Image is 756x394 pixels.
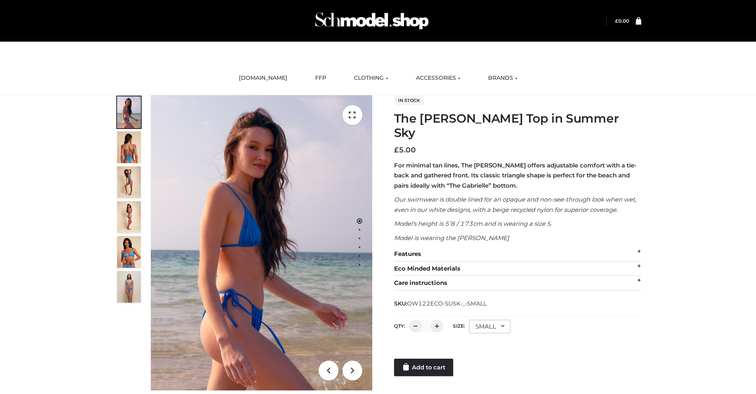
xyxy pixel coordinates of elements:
[312,5,431,37] img: Schmodel Admin 964
[233,69,293,87] a: [DOMAIN_NAME]
[615,18,618,24] span: £
[151,95,372,390] img: 1.Alex-top_SS-1_4464b1e7-c2c9-4e4b-a62c-58381cd673c0 (1)
[117,236,141,268] img: 2.Alex-top_CN-1-1-2.jpg
[615,18,629,24] bdi: 0.00
[394,161,637,189] strong: For minimal tan lines, The [PERSON_NAME] offers adjustable comfort with a tie-back and gathered f...
[117,131,141,163] img: 5.Alex-top_CN-1-1_1-1.jpg
[348,69,394,87] a: CLOTHING
[394,276,641,290] div: Care instructions
[309,69,332,87] a: FFP
[394,146,399,154] span: £
[394,111,641,140] h1: The [PERSON_NAME] Top in Summer Sky
[394,234,509,242] em: Model is wearing the [PERSON_NAME]
[615,18,629,24] a: £0.00
[117,96,141,128] img: 1.Alex-top_SS-1_4464b1e7-c2c9-4e4b-a62c-58381cd673c0-1.jpg
[117,166,141,198] img: 4.Alex-top_CN-1-1-2.jpg
[394,323,405,329] label: QTY:
[394,261,641,276] div: Eco Minded Materials
[469,320,510,333] div: SMALL
[394,220,552,227] em: Model’s height is 5’8 / 173cm and is wearing a size S.
[394,247,641,261] div: Features
[482,69,523,87] a: BRANDS
[394,146,416,154] bdi: 5.00
[394,359,453,376] a: Add to cart
[410,69,466,87] a: ACCESSORIES
[453,323,465,329] label: Size:
[407,300,487,307] span: OW122ECO-SUSK-_-SMALL
[394,196,636,213] em: Our swimwear is double lined for an opaque and non-see-through look when wet, even in our white d...
[117,271,141,303] img: SSVC.jpg
[394,96,424,105] span: In stock
[394,299,487,308] span: SKU:
[117,201,141,233] img: 3.Alex-top_CN-1-1-2.jpg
